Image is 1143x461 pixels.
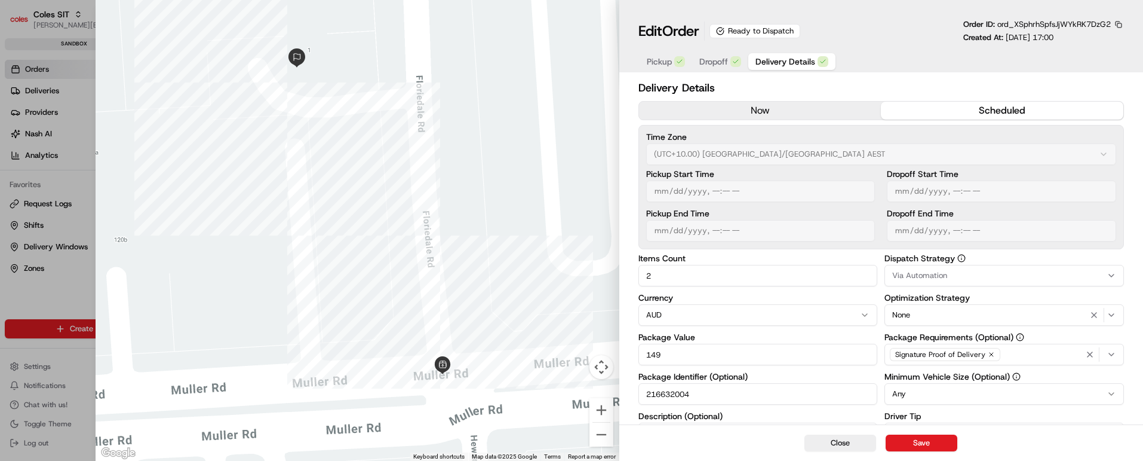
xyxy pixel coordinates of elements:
button: Zoom in [589,398,613,422]
span: Map data ©2025 Google [472,453,537,460]
label: Optimization Strategy [884,294,1124,302]
label: Package Value [638,333,878,341]
label: Dropoff Start Time [887,170,1116,178]
button: Map camera controls [589,355,613,379]
label: Description (Optional) [638,412,878,420]
label: Currency [638,294,878,302]
button: Package Requirements (Optional) [1016,333,1024,341]
a: Report a map error [568,453,616,460]
span: Via Automation [892,270,947,281]
label: Dispatch Strategy [884,254,1124,262]
button: Signature Proof of Delivery [884,344,1124,365]
label: Items Count [638,254,878,262]
input: Enter driver tip [884,423,1124,444]
button: None [884,304,1124,326]
span: Dropoff [699,56,728,68]
img: Google [99,445,138,461]
span: Delivery Details [755,56,815,68]
span: Pickup [647,56,672,68]
button: Via Automation [884,265,1124,286]
input: Enter package identifier [638,383,878,405]
a: Terms [544,453,561,460]
button: Keyboard shortcuts [413,453,465,461]
span: Signature Proof of Delivery [895,350,985,359]
p: Order ID: [963,19,1111,30]
h2: Delivery Details [638,80,1124,96]
button: Save [886,435,957,451]
button: Close [804,435,876,451]
span: Order [662,22,699,41]
span: None [892,310,910,320]
label: Time Zone [646,133,1116,141]
label: Pickup Start Time [646,170,875,178]
div: Ready to Dispatch [709,24,800,38]
h1: Edit [638,22,699,41]
button: now [639,102,881,120]
button: Dispatch Strategy [957,254,966,262]
label: Driver Tip [884,412,1124,420]
p: Created At: [963,32,1053,43]
span: [DATE] 17:00 [1006,32,1053,42]
label: Dropoff End Time [887,209,1116,218]
button: Zoom out [589,423,613,447]
button: Minimum Vehicle Size (Optional) [1012,373,1021,381]
button: scheduled [881,102,1123,120]
label: Package Identifier (Optional) [638,373,878,381]
input: Enter package value [638,344,878,365]
a: Open this area in Google Maps (opens a new window) [99,445,138,461]
span: ord_XSphrhSpfsJjWYkRK7DzG2 [997,19,1111,29]
label: Pickup End Time [646,209,875,218]
label: Minimum Vehicle Size (Optional) [884,373,1124,381]
input: Enter items count [638,265,878,286]
label: Package Requirements (Optional) [884,333,1124,341]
